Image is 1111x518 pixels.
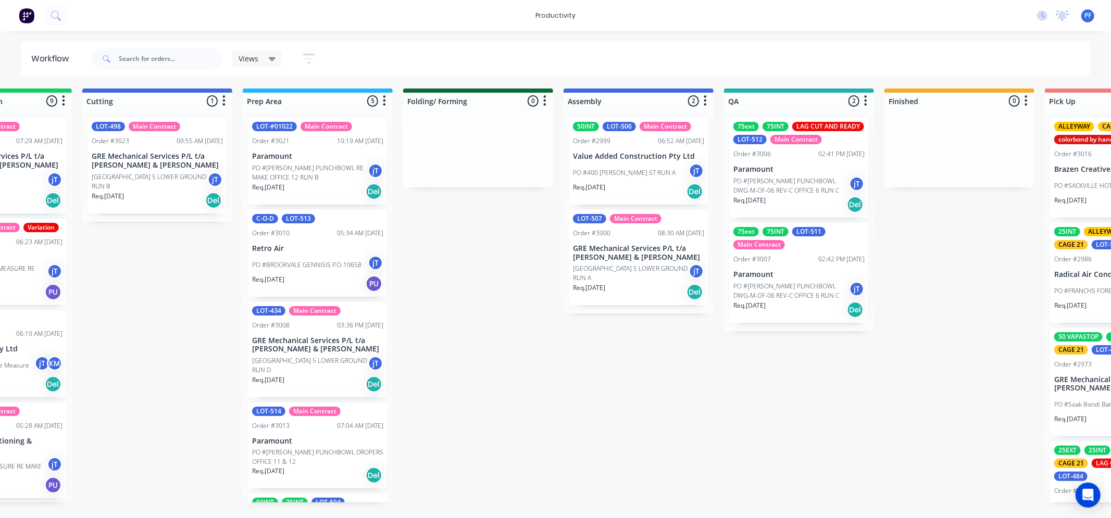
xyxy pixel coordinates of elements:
[603,122,636,131] div: LOT-506
[252,336,383,354] p: GRE Mechanical Services P/L t/a [PERSON_NAME] & [PERSON_NAME]
[733,282,849,300] p: PO #[PERSON_NAME] PUNCHBOWL DWG-M-OF-06 REV-C OFFICE 6 RUN C
[1054,459,1088,468] div: CAGE 21
[252,375,284,385] p: Req. [DATE]
[792,227,826,236] div: LOT-511
[252,122,297,131] div: LOT-#01022
[1054,414,1087,424] p: Req. [DATE]
[92,122,125,131] div: LOT-498
[1084,446,1110,455] div: 25INT
[1054,472,1088,481] div: LOT-484
[252,356,368,375] p: [GEOGRAPHIC_DATA] 5 LOWER GROUND RUN D
[610,214,661,223] div: Main Contract
[733,270,865,279] p: Paramount
[289,306,341,315] div: Main Contract
[1054,240,1088,249] div: CAGE 21
[573,122,599,131] div: 50INT
[45,477,61,494] div: PU
[770,135,822,144] div: Main Contract
[47,263,63,279] div: jT
[337,321,383,330] div: 03:36 PM [DATE]
[733,149,771,159] div: Order #3006
[248,402,388,488] div: LOT-514Main ContractOrder #301307:04 AM [DATE]ParamountPO #[PERSON_NAME] PUNCHBOWL DROPERS OFFICE...
[849,281,865,297] div: jT
[119,48,222,69] input: Search for orders...
[1054,486,1092,496] div: Order #2980
[573,168,676,178] p: PO #400 [PERSON_NAME] ST RUN A
[92,192,124,201] p: Req. [DATE]
[368,255,383,271] div: jT
[92,152,223,170] p: GRE Mechanical Services P/L t/a [PERSON_NAME] & [PERSON_NAME]
[252,136,290,146] div: Order #3021
[337,421,383,431] div: 07:04 AM [DATE]
[1084,11,1091,20] span: PF
[45,376,61,393] div: Del
[366,183,382,200] div: Del
[92,136,129,146] div: Order #3023
[569,210,708,306] div: LOT-507Main ContractOrder #300008:30 AM [DATE]GRE Mechanical Services P/L t/a [PERSON_NAME] & [PE...
[252,421,290,431] div: Order #3013
[686,284,703,300] div: Del
[1054,301,1087,310] p: Req. [DATE]
[847,196,864,213] div: Del
[1054,360,1092,369] div: Order #2973
[88,118,227,213] div: LOT-498Main ContractOrder #302309:55 AM [DATE]GRE Mechanical Services P/L t/a [PERSON_NAME] & [PE...
[640,122,691,131] div: Main Contract
[573,264,689,283] p: [GEOGRAPHIC_DATA] 5 LOWER GROUND RUN A
[45,284,61,300] div: PU
[733,122,759,131] div: 75ext
[337,229,383,238] div: 05:34 AM [DATE]
[16,421,63,431] div: 05:28 AM [DATE]
[207,172,223,187] div: jT
[733,240,785,249] div: Main Contract
[366,467,382,484] div: Del
[205,192,222,209] div: Del
[129,122,180,131] div: Main Contract
[252,152,383,161] p: Paramount
[337,136,383,146] div: 10:19 AM [DATE]
[1054,345,1088,355] div: CAGE 21
[573,214,606,223] div: LOT-507
[733,255,771,264] div: Order #3007
[366,376,382,393] div: Del
[573,244,704,262] p: GRE Mechanical Services P/L t/a [PERSON_NAME] & [PERSON_NAME]
[733,196,766,205] p: Req. [DATE]
[252,437,383,446] p: Paramount
[252,498,278,507] div: 50INT
[34,356,50,371] div: jT
[733,301,766,310] p: Req. [DATE]
[177,136,223,146] div: 09:55 AM [DATE]
[252,260,361,270] p: PO #BROOKVALE GENNISIS P.O-10658
[689,163,704,179] div: jT
[252,214,278,223] div: C-O-D
[1076,483,1101,508] div: Open Intercom Messenger
[282,214,315,223] div: LOT-513
[1054,332,1103,342] div: 50 VAPASTOP
[366,275,382,292] div: PU
[573,136,610,146] div: Order #2999
[530,8,581,23] div: productivity
[252,466,284,476] p: Req. [DATE]
[763,227,789,236] div: 75INT
[252,306,285,315] div: LOT-434
[689,263,704,279] div: jT
[289,407,341,416] div: Main Contract
[248,118,388,205] div: LOT-#01022Main ContractOrder #302110:19 AM [DATE]ParamountPO #[PERSON_NAME] PUNCHBOWL RE MAKE OFF...
[252,183,284,192] p: Req. [DATE]
[248,210,388,297] div: C-O-DLOT-513Order #301005:34 AM [DATE]Retro AirPO #BROOKVALE GENNISIS P.O-10658jTReq.[DATE]PU
[16,136,63,146] div: 07:29 AM [DATE]
[792,122,864,131] div: LAG CUT AND READY
[45,192,61,209] div: Del
[849,176,865,192] div: jT
[239,53,258,64] span: Views
[1054,196,1087,205] p: Req. [DATE]
[729,118,869,218] div: 75ext75INTLAG CUT AND READYLOT-512Main ContractOrder #300602:41 PM [DATE]ParamountPO #[PERSON_NAM...
[16,329,63,338] div: 06:10 AM [DATE]
[252,321,290,330] div: Order #3008
[252,275,284,284] p: Req. [DATE]
[252,448,383,466] p: PO #[PERSON_NAME] PUNCHBOWL DROPERS OFFICE 11 & 12
[733,135,767,144] div: LOT-512
[252,229,290,238] div: Order #3010
[1054,227,1080,236] div: 25INT
[818,149,865,159] div: 02:41 PM [DATE]
[1054,122,1094,131] div: ALLEYWAY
